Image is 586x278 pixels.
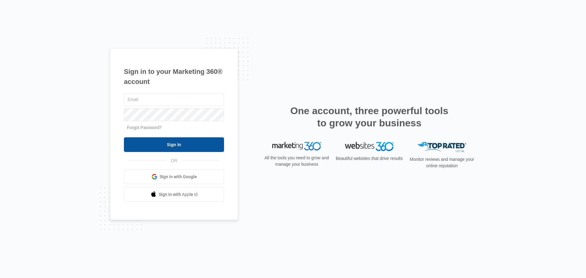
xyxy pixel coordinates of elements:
[335,155,403,162] p: Beautiful websites that drive results
[160,174,197,180] span: Sign in with Google
[124,169,224,184] a: Sign in with Google
[262,155,331,168] p: All the tools you need to grow and manage your business
[272,142,321,150] img: Marketing 360
[159,191,198,198] span: Sign in with Apple Id
[124,67,224,87] h1: Sign in to your Marketing 360® account
[124,187,224,202] a: Sign in with Apple Id
[127,125,162,130] a: Forgot Password?
[167,157,182,164] span: OR
[124,137,224,152] input: Sign In
[408,156,476,169] p: Monitor reviews and manage your online reputation
[345,142,394,151] img: Websites 360
[288,105,450,129] h2: One account, three powerful tools to grow your business
[418,142,466,152] img: Top Rated Local
[124,93,224,106] input: Email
